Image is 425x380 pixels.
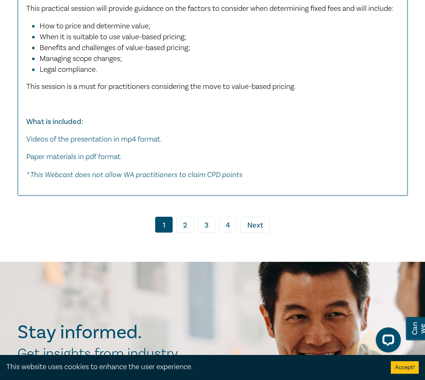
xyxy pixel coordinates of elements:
a: 2 [176,217,194,233]
p: Videos of the presentation in mp4 format. [26,134,399,145]
em: * This Webcast does not allow WA practitioners to claim CPD points [26,170,242,179]
span: Benefits and challenges of value-based pricing; [40,43,190,53]
p: Paper materials in pdf format. [26,152,399,162]
span: Managing scope changes; [40,54,122,63]
a: 1 [155,217,173,233]
span: Legal compliance. [40,65,97,74]
a: 4 [219,217,236,233]
span: This practical session will provide guidance on the factors to consider when determining fixed fe... [26,4,393,13]
h2: Stay informed. [18,322,214,343]
a: Next [240,217,270,233]
a: 3 [198,217,215,233]
span: This session is a must for practitioners considering the move to value-based pricing. [26,82,296,91]
div: This website uses cookies to enhance the user experience. [6,362,378,372]
span: When it is suitable to use value-based pricing; [40,32,186,42]
span: Next [247,220,263,231]
button: Accept cookies [391,361,419,374]
iframe: LiveChat chat widget [369,324,404,359]
span: How to price and determine value; [40,21,151,31]
strong: What is included: [26,117,83,127]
